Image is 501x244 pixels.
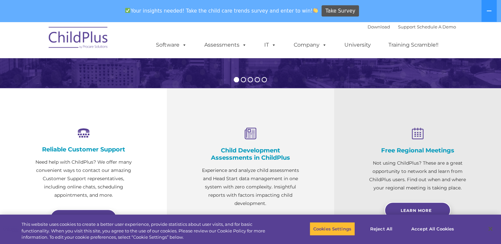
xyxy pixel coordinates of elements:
[287,38,333,52] a: Company
[338,38,377,52] a: University
[45,22,112,55] img: ChildPlus by Procare Solutions
[198,38,253,52] a: Assessments
[92,71,120,76] span: Phone number
[361,222,402,236] button: Reject All
[200,147,301,161] h4: Child Development Assessments in ChildPlus
[382,38,445,52] a: Training Scramble!!
[313,8,318,13] img: 👏
[398,24,416,29] a: Support
[367,147,468,154] h4: Free Regional Meetings
[417,24,456,29] a: Schedule A Demo
[33,146,134,153] h4: Reliable Customer Support
[322,5,359,17] a: Take Survey
[368,24,456,29] font: |
[401,208,432,213] span: Learn More
[258,38,283,52] a: IT
[368,24,390,29] a: Download
[92,44,112,49] span: Last name
[483,222,498,236] button: Close
[33,158,134,199] p: Need help with ChildPlus? We offer many convenient ways to contact our amazing Customer Support r...
[384,202,451,219] a: Learn More
[125,8,130,13] img: ✅
[408,222,458,236] button: Accept All Cookies
[310,222,355,236] button: Cookies Settings
[50,209,117,226] a: Learn more
[123,4,321,17] span: Your insights needed! Take the child care trends survey and enter to win!
[367,159,468,192] p: Not using ChildPlus? These are a great opportunity to network and learn from ChildPlus users. Fin...
[200,166,301,208] p: Experience and analyze child assessments and Head Start data management in one system with zero c...
[22,221,276,241] div: This website uses cookies to create a better user experience, provide statistics about user visit...
[149,38,193,52] a: Software
[326,5,355,17] span: Take Survey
